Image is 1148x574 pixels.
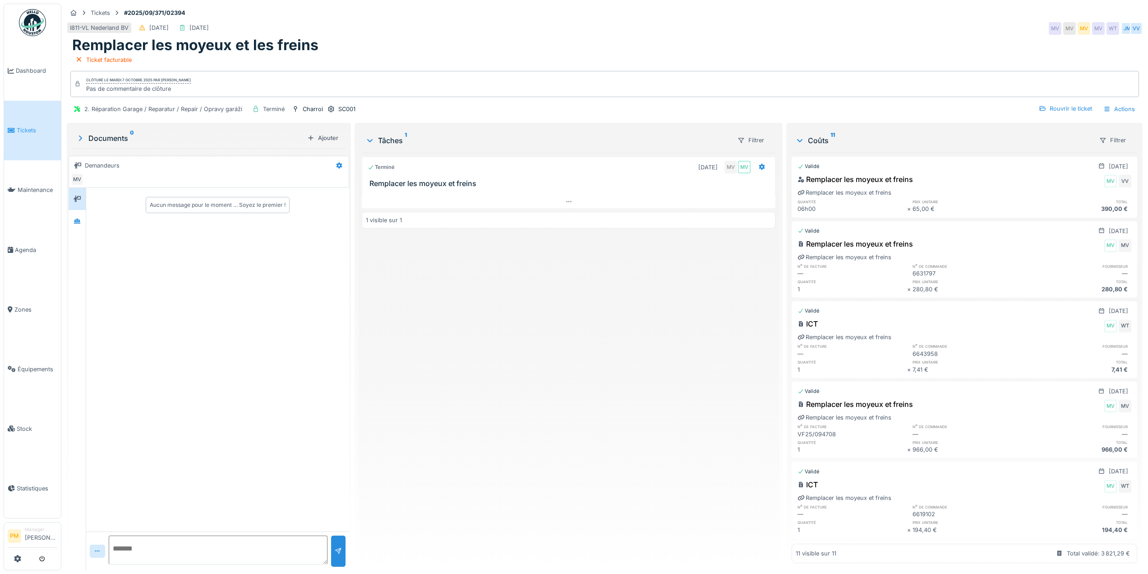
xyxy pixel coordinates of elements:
[1022,359,1131,365] h6: total
[70,23,129,32] div: I811-VL Nederland BV
[798,285,907,294] div: 1
[1109,467,1128,476] div: [DATE]
[338,105,355,113] div: SC001
[1022,350,1131,358] div: —
[798,504,907,510] h6: n° de facture
[798,365,907,374] div: 1
[1119,480,1131,493] div: WT
[72,37,318,54] h1: Remplacer les moyeux et les freins
[913,510,1022,518] div: 6619102
[798,468,820,476] div: Validé
[25,526,57,533] div: Manager
[1109,307,1128,315] div: [DATE]
[1022,343,1131,349] h6: fournisseur
[798,269,907,278] div: —
[1022,269,1131,278] div: —
[798,399,913,410] div: Remplacer les moyeux et freins
[913,343,1022,349] h6: n° de commande
[798,227,820,235] div: Validé
[798,387,820,395] div: Validé
[189,23,209,32] div: [DATE]
[1119,175,1131,187] div: VV
[1022,519,1131,525] h6: total
[798,445,907,454] div: 1
[84,105,242,113] div: 2. Réparation Garage / Reparatur / Repair / Opravy garáží
[18,365,57,373] span: Équipements
[913,504,1022,510] h6: n° de commande
[798,430,907,439] div: VF25/094708
[405,135,407,146] sup: 1
[798,359,907,365] h6: quantité
[1022,445,1131,454] div: 966,00 €
[913,269,1022,278] div: 6631797
[907,445,913,454] div: ×
[724,161,737,173] div: MV
[798,526,907,534] div: 1
[1022,510,1131,518] div: —
[304,132,342,144] div: Ajouter
[913,263,1022,269] h6: n° de commande
[4,339,61,399] a: Équipements
[1022,263,1131,269] h6: fournisseur
[4,41,61,101] a: Dashboard
[798,199,907,205] h6: quantité
[86,77,191,84] div: Clôturé le mardi 7 octobre 2025 par [PERSON_NAME]
[4,101,61,160] a: Tickets
[1022,365,1131,374] div: 7,41 €
[907,205,913,213] div: ×
[1022,279,1131,285] h6: total
[1109,162,1128,171] div: [DATE]
[1104,400,1117,412] div: MV
[798,439,907,445] h6: quantité
[17,126,57,135] span: Tickets
[1022,424,1131,429] h6: fournisseur
[149,23,169,32] div: [DATE]
[1078,22,1090,35] div: MV
[798,333,891,341] div: Remplacer les moyeux et freins
[1121,22,1134,35] div: JM
[1092,22,1105,35] div: MV
[150,201,286,209] div: Aucun message pour le moment … Soyez le premier !
[86,84,191,93] div: Pas de commentaire de clôture
[798,163,820,170] div: Validé
[907,285,913,294] div: ×
[795,135,1092,146] div: Coûts
[303,105,323,113] div: Charroi
[19,9,46,36] img: Badge_color-CXgf-gQk.svg
[798,519,907,525] h6: quantité
[1130,22,1143,35] div: VV
[913,350,1022,358] div: 6643958
[86,56,132,64] div: Ticket facturable
[1022,205,1131,213] div: 390,00 €
[913,445,1022,454] div: 966,00 €
[4,220,61,280] a: Agenda
[798,424,907,429] h6: n° de facture
[17,425,57,433] span: Stock
[1099,103,1139,116] div: Actions
[798,318,818,329] div: ICT
[798,413,891,422] div: Remplacer les moyeux et freins
[798,350,907,358] div: —
[798,510,907,518] div: —
[14,305,57,314] span: Zones
[15,246,57,254] span: Agenda
[798,253,891,261] div: Remplacer les moyeux et freins
[263,105,285,113] div: Terminé
[1107,22,1119,35] div: WT
[913,526,1022,534] div: 194,40 €
[71,173,83,186] div: MV
[365,135,730,146] div: Tâches
[25,526,57,546] li: [PERSON_NAME]
[366,216,402,224] div: 1 visible sur 1
[1104,175,1117,187] div: MV
[1049,22,1061,35] div: MV
[1022,439,1131,445] h6: total
[8,529,21,543] li: PM
[830,135,835,146] sup: 11
[4,458,61,518] a: Statistiques
[798,188,891,197] div: Remplacer les moyeux et freins
[8,526,57,548] a: PM Manager[PERSON_NAME]
[130,133,134,144] sup: 0
[907,365,913,374] div: ×
[85,161,120,170] div: Demandeurs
